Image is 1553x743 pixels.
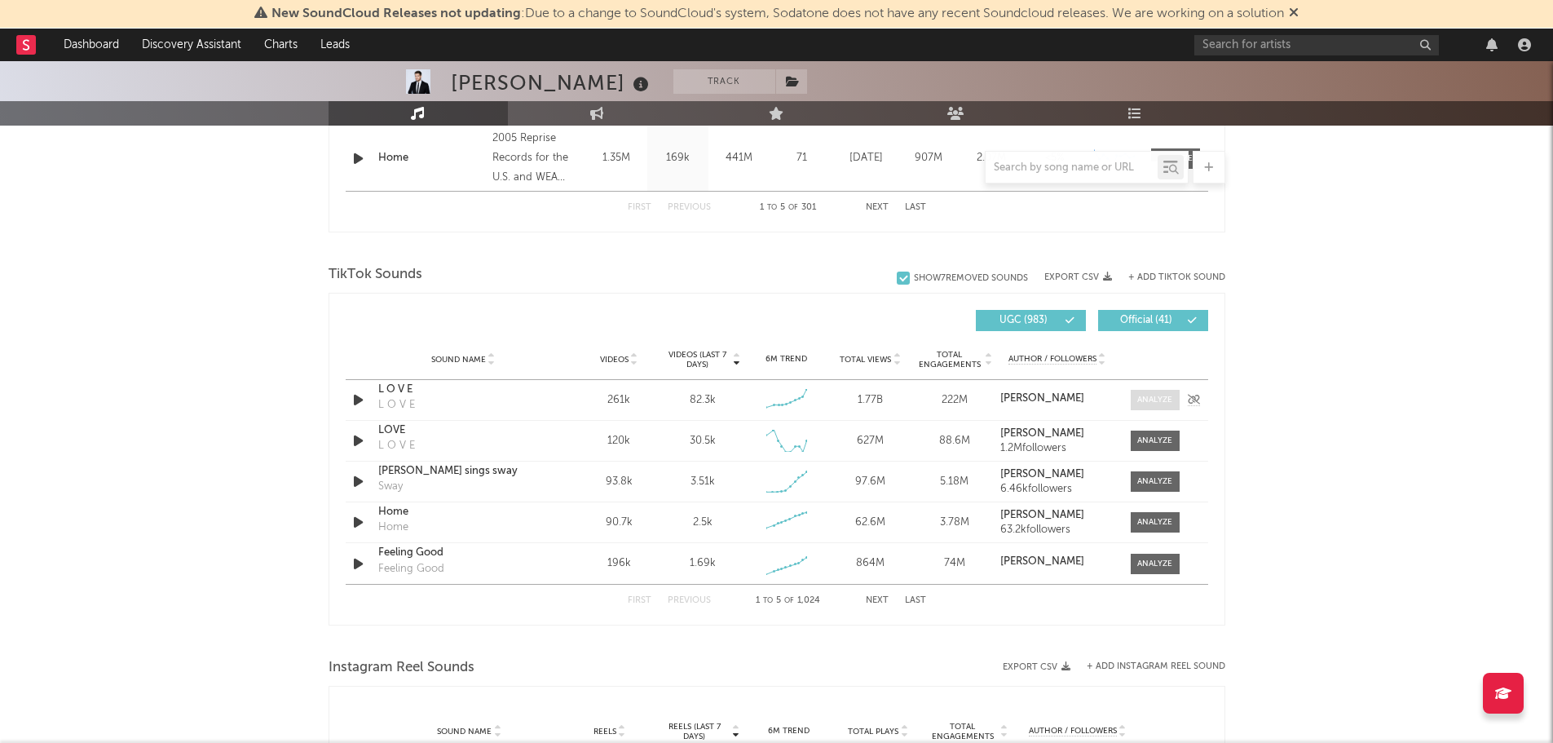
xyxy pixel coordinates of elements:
[378,504,549,520] a: Home
[914,273,1028,284] div: Show 7 Removed Sounds
[690,474,715,490] div: 3.51k
[253,29,309,61] a: Charts
[329,265,422,285] span: TikTok Sounds
[1000,510,1084,520] strong: [PERSON_NAME]
[832,555,908,572] div: 864M
[832,392,908,409] div: 1.77B
[673,69,775,94] button: Track
[581,474,657,490] div: 93.8k
[690,555,716,572] div: 1.69k
[668,203,711,212] button: Previous
[927,722,999,741] span: Total Engagements
[600,355,629,365] span: Videos
[492,129,581,188] div: 2005 Reprise Records for the U.S. and WEA International Inc. for the world outside the U.S.
[690,433,716,449] div: 30.5k
[743,198,833,218] div: 1 5 301
[866,203,889,212] button: Next
[693,515,713,531] div: 2.5k
[1128,273,1225,282] button: + Add TikTok Sound
[916,392,992,409] div: 222M
[271,7,1284,20] span: : Due to a change to SoundCloud's system, Sodatone does not have any recent Soundcloud releases. ...
[767,204,777,211] span: to
[664,350,730,369] span: Videos (last 7 days)
[1000,428,1084,439] strong: [PERSON_NAME]
[1000,484,1114,495] div: 6.46k followers
[832,433,908,449] div: 627M
[1044,272,1112,282] button: Export CSV
[378,545,549,561] a: Feeling Good
[1000,556,1114,568] a: [PERSON_NAME]
[866,596,889,605] button: Next
[378,561,444,577] div: Feeling Good
[905,596,926,605] button: Last
[1087,662,1225,671] button: + Add Instagram Reel Sound
[659,722,730,741] span: Reels (last 7 days)
[1000,556,1084,567] strong: [PERSON_NAME]
[1070,662,1225,671] div: + Add Instagram Reel Sound
[1000,443,1114,454] div: 1.2M followers
[437,727,492,736] span: Sound Name
[628,596,651,605] button: First
[784,597,794,604] span: of
[976,310,1086,331] button: UGC(983)
[581,515,657,531] div: 90.7k
[1289,7,1299,20] span: Dismiss
[378,520,408,536] div: Home
[1000,393,1084,404] strong: [PERSON_NAME]
[690,392,716,409] div: 82.3k
[378,463,549,480] a: [PERSON_NAME] sings sway
[832,474,908,490] div: 97.6M
[378,422,549,439] a: LOVE
[763,597,773,604] span: to
[593,727,616,736] span: Reels
[916,555,992,572] div: 74M
[1029,726,1117,736] span: Author / Followers
[743,591,833,611] div: 1 5 1,024
[1000,393,1114,405] a: [PERSON_NAME]
[309,29,361,61] a: Leads
[905,203,926,212] button: Last
[788,204,798,211] span: of
[986,316,1061,325] span: UGC ( 983 )
[271,7,521,20] span: New SoundCloud Releases not updating
[378,438,415,454] div: L O V E
[986,161,1158,175] input: Search by song name or URL
[378,479,403,495] div: Sway
[1000,428,1114,440] a: [PERSON_NAME]
[1112,273,1225,282] button: + Add TikTok Sound
[1003,662,1070,672] button: Export CSV
[581,392,657,409] div: 261k
[1000,510,1114,521] a: [PERSON_NAME]
[1109,316,1184,325] span: Official ( 41 )
[581,433,657,449] div: 120k
[848,727,898,736] span: Total Plays
[628,203,651,212] button: First
[52,29,130,61] a: Dashboard
[916,474,992,490] div: 5.18M
[1000,469,1114,480] a: [PERSON_NAME]
[329,658,474,678] span: Instagram Reel Sounds
[832,515,908,531] div: 62.6M
[748,353,824,365] div: 6M Trend
[451,69,653,96] div: [PERSON_NAME]
[748,725,830,737] div: 6M Trend
[916,350,982,369] span: Total Engagements
[668,596,711,605] button: Previous
[431,355,486,365] span: Sound Name
[378,397,415,414] div: L O V E
[1098,310,1208,331] button: Official(41)
[378,382,549,398] a: L O V E
[1000,469,1084,480] strong: [PERSON_NAME]
[1000,524,1114,536] div: 63.2k followers
[581,555,657,572] div: 196k
[916,433,992,449] div: 88.6M
[1008,354,1096,365] span: Author / Followers
[1194,35,1439,55] input: Search for artists
[840,355,891,365] span: Total Views
[130,29,253,61] a: Discovery Assistant
[916,515,992,531] div: 3.78M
